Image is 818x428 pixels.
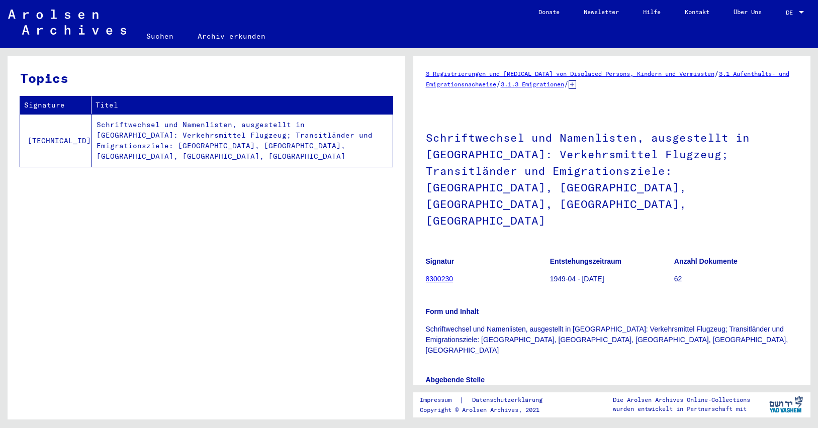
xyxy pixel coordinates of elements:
span: / [564,79,569,88]
p: 62 [674,274,798,284]
img: yv_logo.png [767,392,805,417]
p: Schriftwechsel und Namenlisten, ausgestellt in [GEOGRAPHIC_DATA]: Verkehrsmittel Flugzeug; Transi... [426,324,798,356]
a: 8300230 [426,275,453,283]
p: Copyright © Arolsen Archives, 2021 [420,405,555,414]
td: Schriftwechsel und Namenlisten, ausgestellt in [GEOGRAPHIC_DATA]: Verkehrsmittel Flugzeug; Transi... [92,114,393,167]
b: Form und Inhalt [426,307,479,315]
p: 1949-04 - [DATE] [550,274,674,284]
a: Archiv erkunden [186,24,278,48]
td: [TECHNICAL_ID] [20,114,92,167]
img: Arolsen_neg.svg [8,10,126,35]
b: Entstehungszeitraum [550,257,621,265]
b: Abgebende Stelle [426,376,485,384]
span: / [496,79,501,88]
p: wurden entwickelt in Partnerschaft mit [613,404,750,413]
b: Signatur [426,257,455,265]
span: DE [786,9,797,16]
div: | [420,395,555,405]
a: Suchen [134,24,186,48]
a: Impressum [420,395,460,405]
h1: Schriftwechsel und Namenlisten, ausgestellt in [GEOGRAPHIC_DATA]: Verkehrsmittel Flugzeug; Transi... [426,115,798,242]
th: Titel [92,96,393,114]
a: 3.1.3 Emigrationen [501,80,564,88]
a: Datenschutzerklärung [464,395,555,405]
a: 3 Registrierungen und [MEDICAL_DATA] von Displaced Persons, Kindern und Vermissten [426,70,714,77]
p: Die Arolsen Archives Online-Collections [613,395,750,404]
span: / [714,69,719,78]
th: Signature [20,96,92,114]
b: Anzahl Dokumente [674,257,738,265]
h3: Topics [20,68,392,88]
